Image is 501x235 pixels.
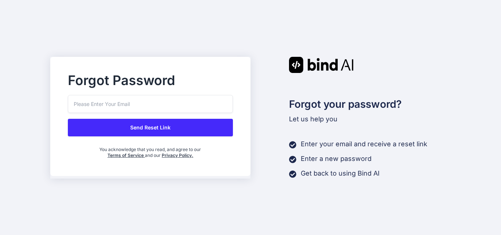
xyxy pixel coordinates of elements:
h2: Forgot your password? [289,96,451,112]
p: Let us help you [289,114,451,124]
div: You acknowledge that you read, and agree to our and our [95,142,205,158]
p: Enter a new password [301,154,372,164]
h2: Forgot Password [68,74,233,86]
p: Enter your email and receive a reset link [301,139,427,149]
input: Please Enter Your Email [68,95,233,113]
a: Terms of Service [107,153,145,158]
img: Bind AI logo [289,57,354,73]
a: Privacy Policy. [162,153,193,158]
button: Send Reset Link [68,119,233,136]
p: Get back to using Bind AI [301,168,380,179]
